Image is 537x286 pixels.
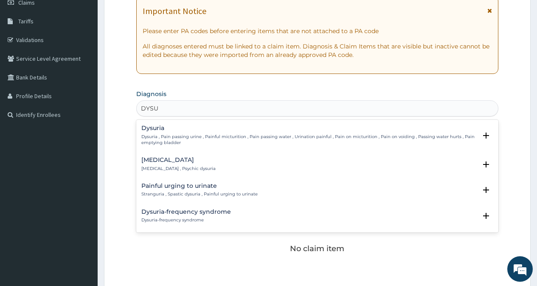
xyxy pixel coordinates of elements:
p: [MEDICAL_DATA] , Psychic dysuria [141,166,216,172]
textarea: Type your message and hit 'Enter' [4,193,162,223]
h4: Painful urging to urinate [141,183,258,189]
label: Diagnosis [136,90,166,98]
p: No claim item [290,244,344,253]
h4: Dysuria-frequency syndrome [141,209,231,215]
h4: Dysuria [141,125,477,131]
span: Tariffs [18,17,34,25]
span: We're online! [49,88,117,173]
i: open select status [481,130,491,141]
div: Minimize live chat window [139,4,160,25]
i: open select status [481,211,491,221]
p: All diagnoses entered must be linked to a claim item. Diagnosis & Claim Items that are visible bu... [143,42,492,59]
i: open select status [481,185,491,195]
p: Please enter PA codes before entering items that are not attached to a PA code [143,27,492,35]
div: Chat with us now [44,48,143,59]
p: Stranguria , Spastic dysuria , Painful urging to urinate [141,191,258,197]
p: Dysuria , Pain passing urine , Painful micturition , Pain passing water , Urination painful , Pai... [141,134,477,146]
i: open select status [481,159,491,170]
img: d_794563401_company_1708531726252_794563401 [16,42,34,64]
h4: [MEDICAL_DATA] [141,157,216,163]
h1: Important Notice [143,6,206,16]
p: Dysuria-frequency syndrome [141,217,231,223]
